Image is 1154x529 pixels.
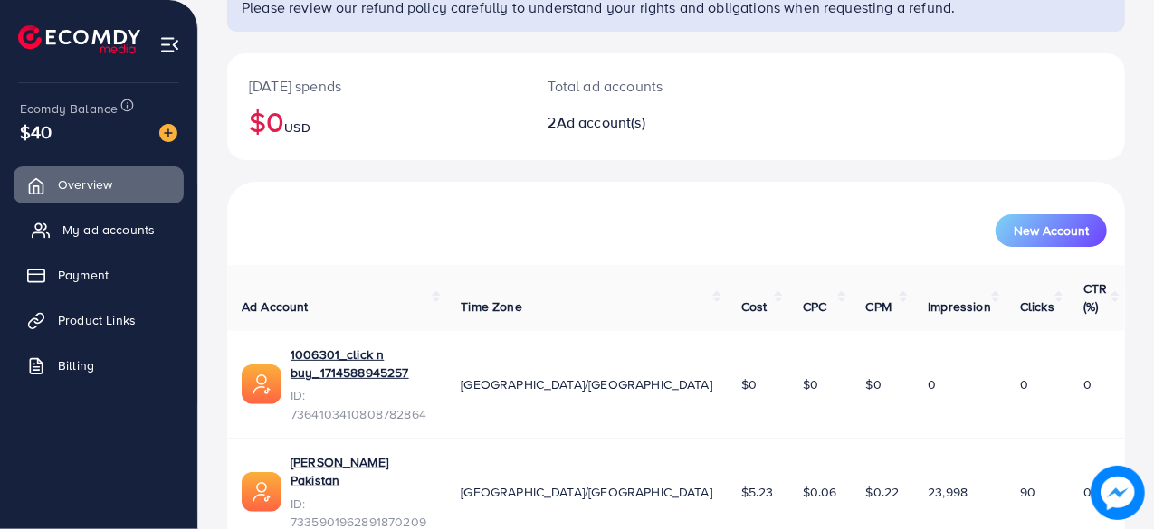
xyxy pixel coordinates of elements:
span: Cost [741,298,768,316]
a: Payment [14,257,184,293]
span: [GEOGRAPHIC_DATA]/[GEOGRAPHIC_DATA] [461,483,712,501]
span: $0 [741,375,757,393]
span: Clicks [1020,298,1054,316]
img: menu [159,34,180,55]
span: New Account [1014,224,1089,237]
img: logo [18,25,140,53]
img: image [159,124,177,142]
span: $0.06 [803,483,837,501]
img: image [1091,466,1145,520]
span: CPC [803,298,826,316]
span: 23,998 [928,483,968,501]
h2: 2 [548,114,730,131]
span: Overview [58,175,112,194]
span: Payment [58,266,109,284]
span: Ad Account [242,298,309,316]
img: ic-ads-acc.e4c84228.svg [242,472,281,512]
a: Billing [14,347,184,383]
span: Time Zone [461,298,521,316]
img: ic-ads-acc.e4c84228.svg [242,364,281,404]
span: My ad accounts [62,221,155,239]
span: $0.22 [866,483,900,501]
span: $40 [20,118,52,145]
span: $0 [866,375,882,393]
a: Product Links [14,302,184,338]
span: USD [284,118,310,137]
span: 0 [1083,375,1092,393]
span: $5.23 [741,483,774,501]
span: CPM [866,298,892,316]
span: 90 [1020,483,1035,501]
button: New Account [996,214,1107,247]
h2: $0 [249,104,505,138]
a: Overview [14,166,184,203]
span: Ad account(s) [557,112,645,132]
span: Impression [928,298,991,316]
span: Ecomdy Balance [20,99,118,118]
span: $0 [803,375,818,393]
a: [PERSON_NAME] Pakistan [291,453,432,490]
span: 0 [1020,375,1028,393]
a: 1006301_click n buy_1714588945257 [291,345,432,383]
span: ID: 7364103410808782864 [291,386,432,423]
p: [DATE] spends [249,75,505,97]
span: CTR (%) [1083,279,1107,316]
a: My ad accounts [14,212,184,248]
span: 0 [928,375,936,393]
span: [GEOGRAPHIC_DATA]/[GEOGRAPHIC_DATA] [461,375,712,393]
span: 0.38 [1083,483,1110,501]
span: Product Links [58,311,136,329]
p: Total ad accounts [548,75,730,97]
span: Billing [58,356,94,374]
